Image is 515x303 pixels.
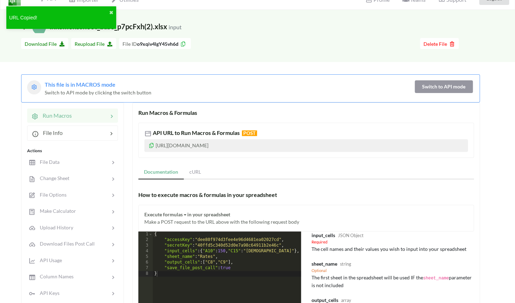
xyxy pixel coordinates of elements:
[423,41,455,47] span: Delete File
[153,129,257,136] span: API URL to Run Macros & Formulas
[144,211,468,218] div: Execute in your spreadsheet
[312,246,466,252] span: The cell names and their values you wish to input into your spreadsheet
[21,38,68,49] button: Download File
[312,268,327,273] span: Optional
[312,274,472,288] span: The first sheet in the spreadsheet will be used IF the parameter is not included
[138,248,153,254] div: 4
[312,297,338,303] span: output_cells
[312,232,335,238] span: input_cells
[38,112,72,119] span: Run Macros
[144,139,468,152] p: [URL][DOMAIN_NAME]
[138,254,153,260] div: 5
[123,41,137,47] span: File ID
[138,191,474,199] div: How to execute macros & formulas in your spreadsheet
[36,257,62,263] span: API Usage
[420,38,459,49] button: Delete File
[338,261,351,267] span: string
[312,240,327,244] span: Required
[71,38,116,49] button: Reupload File
[36,159,59,165] span: File Data
[138,271,153,277] div: 8
[36,192,67,198] span: File Options
[138,165,184,179] a: Documentation
[36,208,76,214] span: Make Calculator
[36,175,69,181] span: Change Sheet
[137,41,178,47] b: o9xqiv4lgY45vh6d
[75,41,113,47] span: Reupload File
[39,129,63,136] span: File Info
[242,130,257,136] span: POST
[36,241,95,247] span: Download Files Post Call
[339,298,351,303] span: array
[9,14,109,21] div: URL Copied!
[336,233,364,238] span: JSON Object
[415,80,473,93] button: Switch to API mode
[36,273,74,279] span: Column Names
[36,290,59,296] span: API Keys
[138,243,153,248] div: 3
[27,148,118,154] div: Actions
[138,231,153,237] div: 1
[45,89,151,95] span: Switch to API mode by clicking the switch button
[45,81,115,88] span: This file is in MACROS mode
[109,9,113,17] button: close
[423,276,449,281] code: sheet_name
[138,109,474,117] div: Run Macros & Formulas
[36,224,73,230] span: Upload History
[184,165,207,179] a: cURL
[138,260,153,265] div: 6
[163,211,183,218] div: formulas
[25,41,65,47] span: Download File
[312,261,337,267] span: sheet_name
[138,237,153,243] div: 2
[138,265,153,271] div: 7
[169,24,182,30] small: input
[144,218,468,225] div: Make a POST request to the URL above with the following request body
